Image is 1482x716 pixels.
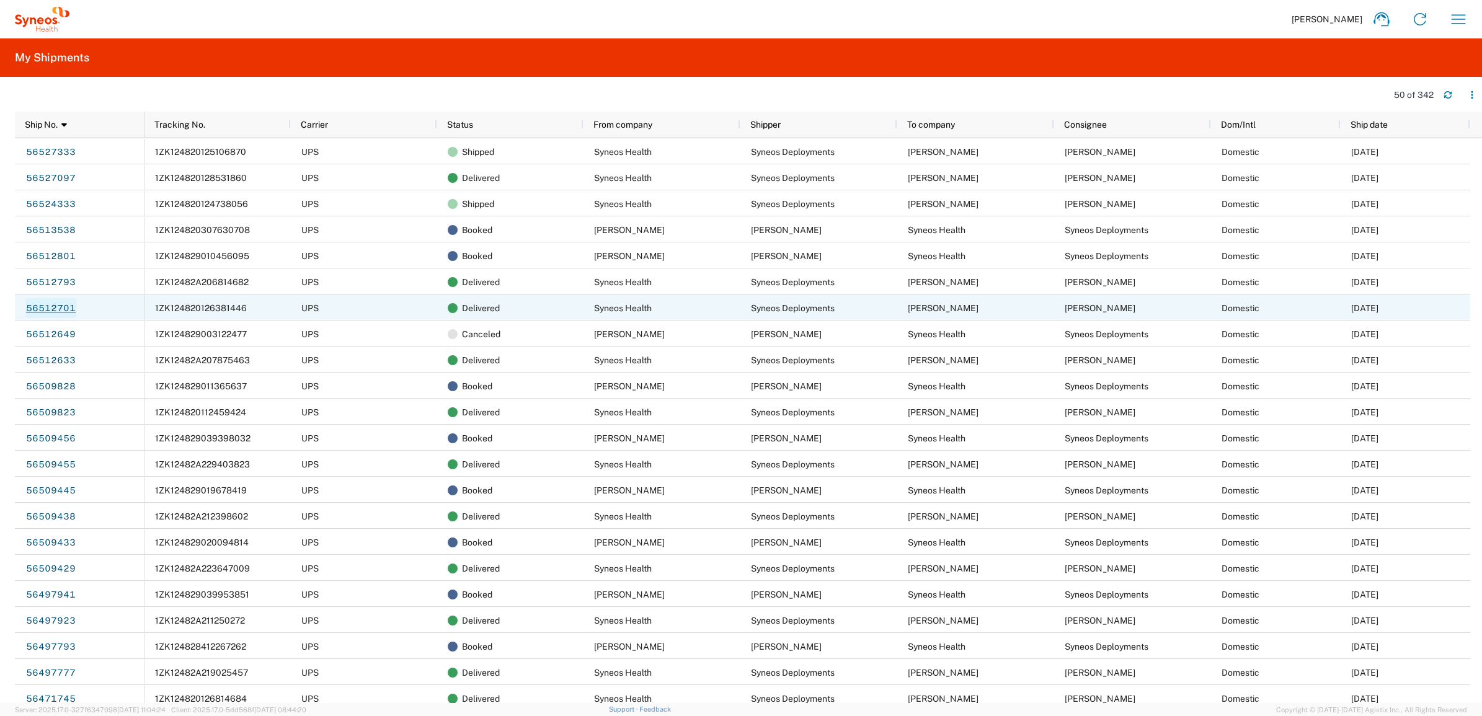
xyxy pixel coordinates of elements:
[1222,407,1259,417] span: Domestic
[1222,199,1259,209] span: Domestic
[155,381,247,391] span: 1ZK124829011365637
[1276,704,1467,715] span: Copyright © [DATE]-[DATE] Agistix Inc., All Rights Reserved
[908,668,978,678] span: Nora Maccari
[155,147,246,157] span: 1ZK124820125106870
[155,433,251,443] span: 1ZK124829039398032
[751,251,822,261] span: Jillian Hardee
[908,537,965,547] span: Syneos Health
[462,165,500,191] span: Delivered
[25,194,76,214] a: 56524333
[25,298,76,318] a: 56512701
[1222,433,1259,443] span: Domestic
[751,616,835,625] span: Syneos Deployments
[301,590,319,599] span: UPS
[1292,14,1362,25] span: [PERSON_NAME]
[301,668,319,678] span: UPS
[594,381,665,391] span: Michelle McKeown
[1222,147,1259,157] span: Domestic
[908,459,978,469] span: Shanese Williams
[1065,590,1148,599] span: Syneos Deployments
[25,324,76,344] a: 56512649
[751,407,835,417] span: Syneos Deployments
[1065,642,1148,652] span: Syneos Deployments
[301,329,319,339] span: UPS
[462,243,492,269] span: Booked
[1351,433,1378,443] span: 08/15/2025
[594,147,652,157] span: Syneos Health
[751,173,835,183] span: Syneos Deployments
[594,590,665,599] span: Krist Lawhorne
[751,485,822,495] span: Angela Brooks
[1222,590,1259,599] span: Domestic
[25,611,76,630] a: 56497923
[1222,485,1259,495] span: Domestic
[908,329,965,339] span: Syneos Health
[462,295,500,321] span: Delivered
[1222,564,1259,573] span: Domestic
[25,428,76,448] a: 56509456
[301,251,319,261] span: UPS
[908,199,978,209] span: Jamie Blackmon
[155,173,247,183] span: 1ZK124820128531860
[301,381,319,391] span: UPS
[25,480,76,500] a: 56509445
[1065,511,1135,521] span: Angela Brooks
[908,173,978,183] span: Evy Rodriguez
[301,225,319,235] span: UPS
[1065,277,1135,287] span: Jillian Hardee
[594,616,652,625] span: Syneos Health
[908,511,978,521] span: Angela Brooks
[594,511,652,521] span: Syneos Health
[1065,616,1135,625] span: Krist Lawhorne
[1351,303,1378,313] span: 08/15/2025
[1065,668,1135,678] span: Nora Maccari
[751,564,835,573] span: Syneos Deployments
[25,533,76,552] a: 56509433
[155,485,247,495] span: 1ZK124829019678419
[462,347,500,373] span: Delivered
[908,277,978,287] span: Jillian Hardee
[301,459,319,469] span: UPS
[462,139,494,165] span: Shipped
[639,705,671,713] a: Feedback
[462,425,492,451] span: Booked
[25,663,76,683] a: 56497777
[462,555,500,581] span: Delivered
[155,537,249,547] span: 1ZK124829020094814
[908,642,965,652] span: Syneos Health
[155,251,249,261] span: 1ZK124829010456095
[301,355,319,365] span: UPS
[155,355,250,365] span: 1ZK12482A207875463
[751,537,822,547] span: Magdalena Rivera
[751,277,835,287] span: Syneos Deployments
[908,303,978,313] span: Lucy Cavanaugh
[1351,251,1378,261] span: 08/15/2025
[1065,694,1135,704] span: Anthony Sammut
[25,585,76,604] a: 56497941
[1351,590,1378,599] span: 08/14/2025
[155,616,245,625] span: 1ZK12482A211250272
[1222,537,1259,547] span: Domestic
[751,433,822,443] span: Shanese Williams
[25,559,76,578] a: 56509429
[155,694,247,704] span: 1ZK124820126814684
[462,373,492,399] span: Booked
[751,303,835,313] span: Syneos Deployments
[462,686,500,712] span: Delivered
[1351,668,1378,678] span: 08/14/2025
[1351,199,1378,209] span: 08/18/2025
[1065,355,1135,365] span: Toni Anderson
[301,120,328,130] span: Carrier
[908,590,965,599] span: Syneos Health
[25,350,76,370] a: 56512633
[155,407,246,417] span: 1ZK124820112459424
[751,381,822,391] span: Michelle McKeown
[594,225,665,235] span: Lucy Cavanaugh
[1065,407,1135,417] span: Michelle McKeown
[462,321,500,347] span: Canceled
[609,705,640,713] a: Support
[594,407,652,417] span: Syneos Health
[751,459,835,469] span: Syneos Deployments
[908,251,965,261] span: Syneos Health
[254,706,306,714] span: [DATE] 08:44:20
